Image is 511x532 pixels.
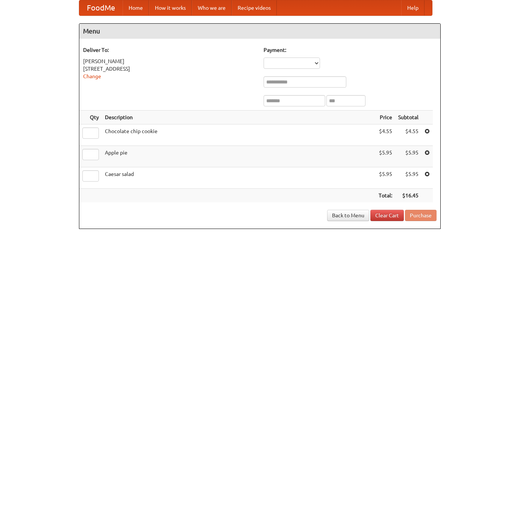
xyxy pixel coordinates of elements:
[232,0,277,15] a: Recipe videos
[327,210,369,221] a: Back to Menu
[395,146,422,167] td: $5.95
[102,111,376,124] th: Description
[79,111,102,124] th: Qty
[376,146,395,167] td: $5.95
[79,24,440,39] h4: Menu
[83,58,256,65] div: [PERSON_NAME]
[149,0,192,15] a: How it works
[102,146,376,167] td: Apple pie
[102,167,376,189] td: Caesar salad
[123,0,149,15] a: Home
[405,210,437,221] button: Purchase
[83,65,256,73] div: [STREET_ADDRESS]
[376,124,395,146] td: $4.55
[376,189,395,203] th: Total:
[395,167,422,189] td: $5.95
[395,189,422,203] th: $16.45
[79,0,123,15] a: FoodMe
[401,0,425,15] a: Help
[102,124,376,146] td: Chocolate chip cookie
[395,111,422,124] th: Subtotal
[370,210,404,221] a: Clear Cart
[376,167,395,189] td: $5.95
[83,73,101,79] a: Change
[376,111,395,124] th: Price
[192,0,232,15] a: Who we are
[395,124,422,146] td: $4.55
[83,46,256,54] h5: Deliver To:
[264,46,437,54] h5: Payment:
